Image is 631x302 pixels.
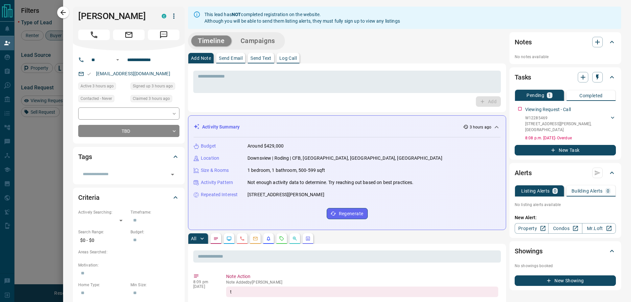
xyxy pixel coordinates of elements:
[191,35,231,46] button: Timeline
[78,235,127,246] p: $0 - $0
[201,167,229,174] p: Size & Rooms
[525,121,609,133] p: [STREET_ADDRESS][PERSON_NAME] , [GEOGRAPHIC_DATA]
[81,95,112,102] span: Contacted - Never
[201,143,216,150] p: Budget
[78,192,100,203] h2: Criteria
[526,93,544,98] p: Pending
[554,189,556,193] p: 0
[327,208,368,219] button: Regenerate
[279,236,284,241] svg: Requests
[525,135,616,141] p: 8:08 p.m. [DATE] - Overdue
[250,56,271,60] p: Send Text
[515,223,549,234] a: Property
[78,249,179,255] p: Areas Searched:
[226,236,232,241] svg: Lead Browsing Activity
[515,145,616,155] button: New Task
[133,95,170,102] span: Claimed 3 hours ago
[133,83,173,89] span: Signed up 3 hours ago
[78,151,92,162] h2: Tags
[521,189,550,193] p: Listing Alerts
[96,71,170,76] a: [EMAIL_ADDRESS][DOMAIN_NAME]
[515,168,532,178] h2: Alerts
[515,275,616,286] button: New Showing
[78,125,179,137] div: TBD
[201,191,238,198] p: Repeated Interest
[130,95,179,104] div: Wed Aug 13 2025
[515,246,543,256] h2: Showings
[266,236,271,241] svg: Listing Alerts
[515,37,532,47] h2: Notes
[247,167,325,174] p: 1 bedroom, 1 bathroom, 500-599 sqft
[194,121,501,133] div: Activity Summary3 hours ago
[78,82,127,92] div: Wed Aug 13 2025
[130,82,179,92] div: Wed Aug 13 2025
[234,35,282,46] button: Campaigns
[247,191,324,198] p: [STREET_ADDRESS][PERSON_NAME]
[130,282,179,288] p: Min Size:
[193,284,216,289] p: [DATE]
[226,280,498,285] p: Note Added by [PERSON_NAME]
[78,30,110,40] span: Call
[253,236,258,241] svg: Emails
[515,54,616,60] p: No notes available
[168,170,177,179] button: Open
[548,93,551,98] p: 1
[130,209,179,215] p: Timeframe:
[201,155,219,162] p: Location
[202,124,240,130] p: Activity Summary
[87,72,91,76] svg: Email Valid
[247,179,414,186] p: Not enough activity data to determine. Try reaching out based on best practices.
[219,56,243,60] p: Send Email
[247,155,442,162] p: Downsview | Roding | CFB, [GEOGRAPHIC_DATA], [GEOGRAPHIC_DATA], [GEOGRAPHIC_DATA]
[582,223,616,234] a: Mr.Loft
[201,179,233,186] p: Activity Pattern
[213,236,219,241] svg: Notes
[130,229,179,235] p: Budget:
[292,236,297,241] svg: Opportunities
[572,189,603,193] p: Building Alerts
[78,209,127,215] p: Actively Searching:
[114,56,122,64] button: Open
[515,69,616,85] div: Tasks
[232,12,241,17] strong: NOT
[515,214,616,221] p: New Alert:
[226,287,498,297] div: t
[515,34,616,50] div: Notes
[607,189,609,193] p: 0
[515,72,531,82] h2: Tasks
[240,236,245,241] svg: Calls
[548,223,582,234] a: Condos
[193,280,216,284] p: 8:09 pm
[525,106,571,113] p: Viewing Request - Call
[113,30,145,40] span: Email
[78,190,179,205] div: Criteria
[279,56,297,60] p: Log Call
[247,143,284,150] p: Around $429,000
[515,263,616,269] p: No showings booked
[162,14,166,18] div: condos.ca
[191,236,196,241] p: All
[579,93,603,98] p: Completed
[78,229,127,235] p: Search Range:
[191,56,211,60] p: Add Note
[226,273,498,280] p: Note Action
[305,236,311,241] svg: Agent Actions
[515,165,616,181] div: Alerts
[204,9,400,27] div: This lead has completed registration on the website. Although you will be able to send them listi...
[525,114,616,134] div: W12285469[STREET_ADDRESS][PERSON_NAME],[GEOGRAPHIC_DATA]
[515,243,616,259] div: Showings
[78,282,127,288] p: Home Type:
[78,149,179,165] div: Tags
[515,202,616,208] p: No listing alerts available
[78,262,179,268] p: Motivation:
[470,124,491,130] p: 3 hours ago
[78,11,152,21] h1: [PERSON_NAME]
[148,30,179,40] span: Message
[525,115,609,121] p: W12285469
[81,83,114,89] span: Active 3 hours ago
